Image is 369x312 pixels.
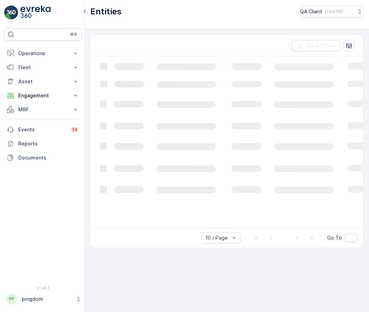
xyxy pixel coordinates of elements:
p: ⌘B [70,32,77,37]
p: Clear Filters [306,42,336,49]
p: QA Client [300,8,322,15]
button: Fleet [4,60,82,74]
p: Asset [18,78,68,85]
div: PP [6,293,17,305]
button: Engagement [4,89,82,103]
a: Events34 [4,123,82,137]
a: Reports [4,137,82,151]
img: logo_light-DOdMpM7g.png [20,6,51,20]
p: 34 [72,127,78,132]
p: Events [18,126,66,133]
button: Asset [4,74,82,89]
p: MRF [18,106,68,113]
img: logo [4,6,18,20]
button: PPpingdom [4,292,82,306]
p: Reports [18,140,79,147]
p: Entities [90,6,122,17]
button: QA Client(+03:00) [300,6,363,18]
p: pingdom [22,295,72,303]
p: Operations [18,50,68,57]
p: Fleet [18,64,68,71]
p: ( +03:00 ) [325,9,343,14]
a: Documents [4,151,82,165]
span: Go To [327,234,342,241]
button: MRF [4,103,82,117]
p: Documents [18,154,79,161]
span: v 1.48.1 [4,286,82,290]
p: Engagement [18,92,68,99]
button: Operations [4,46,82,60]
button: Clear Filters [292,40,341,51]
